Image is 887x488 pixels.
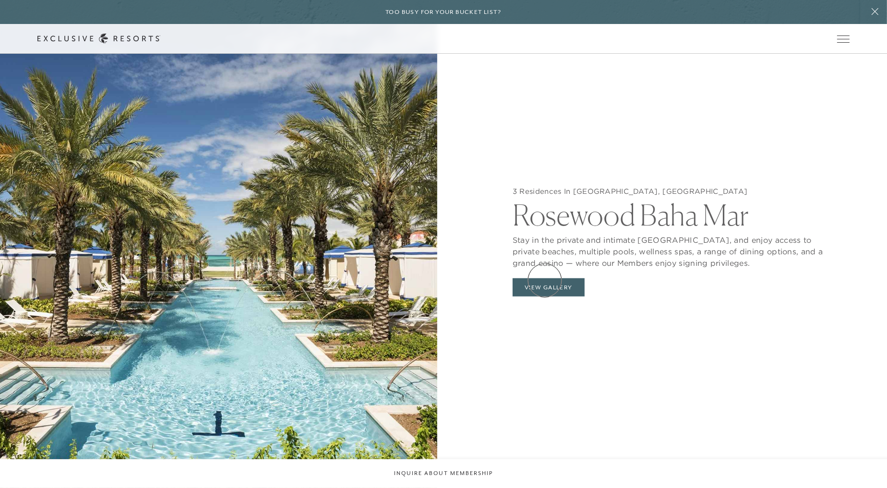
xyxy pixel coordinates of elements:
h6: Too busy for your bucket list? [385,8,502,17]
iframe: Qualified Messenger [843,444,887,488]
button: Open navigation [837,36,850,42]
p: Stay in the private and intimate [GEOGRAPHIC_DATA], and enjoy access to private beaches, multiple... [513,229,825,269]
h2: Rosewood Baha Mar [513,196,825,229]
button: View Gallery [513,278,585,297]
h5: 3 Residences In [GEOGRAPHIC_DATA], [GEOGRAPHIC_DATA] [513,187,825,196]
